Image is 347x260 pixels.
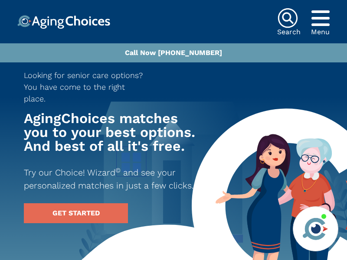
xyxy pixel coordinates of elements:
[277,8,298,29] img: search-icon.svg
[301,214,330,244] img: avatar
[24,166,197,192] p: Try our Choice! Wizard and see your personalized matches in just a few clicks.
[125,49,222,57] a: Call Now [PHONE_NUMBER]
[24,111,197,153] h1: AgingChoices matches you to your best options. And best of all it's free.
[17,15,110,29] img: Choice!
[115,166,121,174] sup: ©
[24,203,128,223] a: GET STARTED
[24,69,149,104] p: Looking for senior care options? You have come to the right place.
[311,8,330,29] div: Popover trigger
[277,29,301,36] div: Search
[311,29,330,36] div: Menu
